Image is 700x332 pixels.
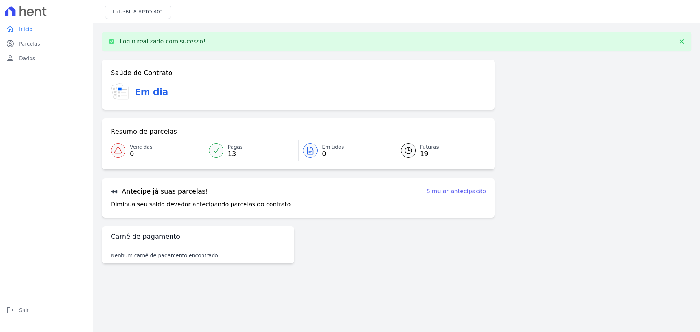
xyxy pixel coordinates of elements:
[6,39,15,48] i: paid
[111,127,177,136] h3: Resumo de parcelas
[3,51,90,66] a: personDados
[130,143,152,151] span: Vencidas
[420,151,439,157] span: 19
[228,151,243,157] span: 13
[113,8,163,16] h3: Lote:
[426,187,486,196] a: Simular antecipação
[228,143,243,151] span: Pagas
[111,232,180,241] h3: Carnê de pagamento
[322,151,344,157] span: 0
[6,54,15,63] i: person
[120,38,206,45] p: Login realizado com sucesso!
[3,36,90,51] a: paidParcelas
[19,40,40,47] span: Parcelas
[111,69,172,77] h3: Saúde do Contrato
[3,303,90,317] a: logoutSair
[130,151,152,157] span: 0
[135,86,168,99] h3: Em dia
[111,200,292,209] p: Diminua seu saldo devedor antecipando parcelas do contrato.
[420,143,439,151] span: Futuras
[19,55,35,62] span: Dados
[111,252,218,259] p: Nenhum carnê de pagamento encontrado
[299,140,392,161] a: Emitidas 0
[125,9,163,15] span: BL 8 APTO 401
[111,140,205,161] a: Vencidas 0
[322,143,344,151] span: Emitidas
[3,22,90,36] a: homeInício
[19,306,29,314] span: Sair
[111,187,208,196] h3: Antecipe já suas parcelas!
[205,140,299,161] a: Pagas 13
[6,25,15,34] i: home
[6,306,15,315] i: logout
[392,140,486,161] a: Futuras 19
[19,26,32,33] span: Início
